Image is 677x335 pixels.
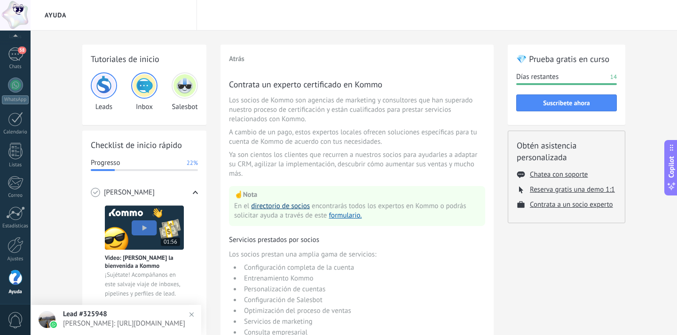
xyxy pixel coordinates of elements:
[2,129,29,135] div: Calendario
[104,188,155,197] span: [PERSON_NAME]
[2,64,29,70] div: Chats
[63,319,188,328] span: [PERSON_NAME]: [URL][DOMAIN_NAME]
[241,274,485,283] li: Entrenamiento Kommo
[234,202,480,220] span: En el encontrarás todos los expertos en Kommo o podrás solicitar ayuda a través de este
[172,72,198,111] div: Salesbot
[2,223,29,229] div: Estadísticas
[31,305,201,335] a: Lead #325948[PERSON_NAME]: [URL][DOMAIN_NAME]
[229,55,244,63] button: Atrás
[229,96,485,124] span: Los socios de Kommo son agencias de marketing y consultores que han superado nuestro proceso de c...
[251,202,310,210] a: directorio de socios
[91,72,117,111] div: Leads
[229,128,485,147] span: A cambio de un pago, estos expertos locales ofrecen soluciones específicas para tu cuenta de Komm...
[2,193,29,199] div: Correo
[105,254,184,270] span: Vídeo: [PERSON_NAME] la bienvenida a Kommo
[91,53,198,65] h2: Tutoriales de inicio
[516,53,617,65] h2: 💎 Prueba gratis en curso
[18,47,26,54] span: 58
[2,256,29,262] div: Ajustes
[105,205,184,250] img: Meet video
[229,235,485,244] h3: Servicios prestados por socios
[516,94,617,111] button: Suscríbete ahora
[543,100,590,106] span: Suscríbete ahora
[2,162,29,168] div: Listas
[241,306,485,315] li: Optimización del proceso de ventas
[2,95,29,104] div: WhatsApp
[530,185,615,194] button: Reserva gratis una demo 1:1
[131,72,157,111] div: Inbox
[234,190,480,199] p: ☝️ Nota
[667,156,676,178] span: Copilot
[187,158,198,168] span: 22%
[229,250,485,259] span: Los socios prestan una amplia gama de servicios:
[91,139,198,151] h2: Checklist de inicio rápido
[2,289,29,295] div: Ayuda
[530,170,588,179] button: Chatea con soporte
[50,321,57,328] img: waba.svg
[241,285,485,294] li: Personalización de cuentas
[241,296,485,304] li: Configuración de Salesbot
[516,72,559,82] span: Días restantes
[517,140,616,163] h2: Obtén asistencia personalizada
[91,158,120,168] span: Progresso
[241,263,485,272] li: Configuración completa de la cuenta
[229,150,485,179] span: Ya son cientos los clientes que recurren a nuestros socios para ayudarles a adaptar su CRM, agili...
[241,317,485,326] li: Servicios de marketing
[530,200,613,209] button: Contrata a un socio experto
[329,211,362,220] button: formulario.
[610,72,617,82] span: 14
[229,78,485,90] h3: Contrata un experto certificado en Kommo
[105,270,184,298] span: ¡Sujétate! Acompáñanos en este salvaje viaje de inboxes, pipelines y perfiles de lead.
[185,308,198,321] img: close_notification.svg
[63,310,107,319] span: Lead #325948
